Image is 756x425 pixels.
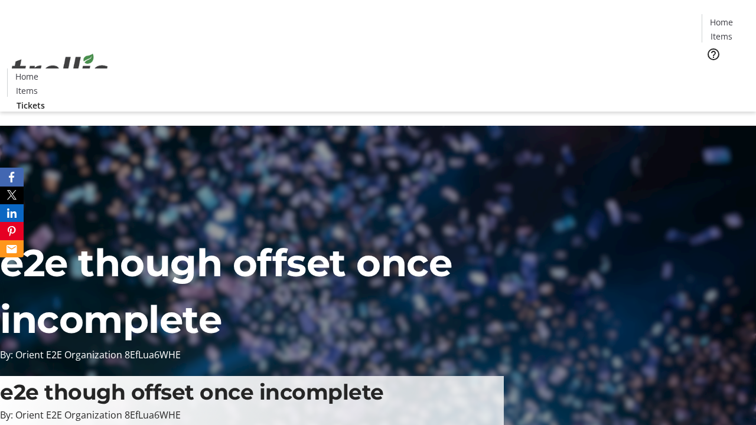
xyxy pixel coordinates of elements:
span: Items [711,30,732,42]
span: Tickets [17,99,45,112]
span: Home [710,16,733,28]
span: Items [16,84,38,97]
img: Orient E2E Organization 8EfLua6WHE's Logo [7,41,112,100]
a: Items [702,30,740,42]
a: Home [702,16,740,28]
a: Home [8,70,45,83]
a: Tickets [7,99,54,112]
a: Tickets [702,68,749,81]
span: Tickets [711,68,739,81]
span: Home [15,70,38,83]
button: Help [702,42,725,66]
a: Items [8,84,45,97]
